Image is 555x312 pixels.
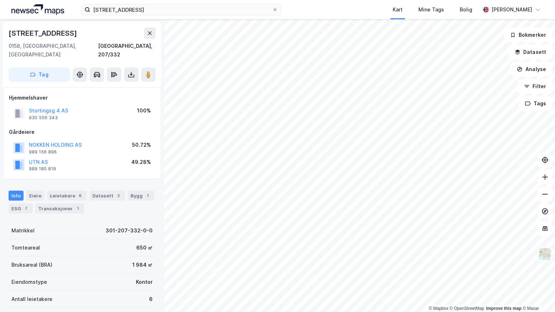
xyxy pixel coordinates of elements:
[492,5,532,14] div: [PERSON_NAME]
[9,128,155,136] div: Gårdeiere
[77,192,84,199] div: 6
[519,278,555,312] iframe: Chat Widget
[90,191,125,201] div: Datasett
[450,306,484,311] a: OpenStreetMap
[486,306,521,311] a: Improve this map
[47,191,87,201] div: Leietakere
[9,191,24,201] div: Info
[9,94,155,102] div: Hjemmelshaver
[509,45,552,59] button: Datasett
[144,192,151,199] div: 1
[128,191,154,201] div: Bygg
[22,205,30,212] div: 7
[460,5,472,14] div: Bolig
[429,306,448,311] a: Mapbox
[136,243,153,252] div: 650 ㎡
[11,4,64,15] img: logo.a4113a55bc3d86da70a041830d287a7e.svg
[11,261,52,269] div: Bruksareal (BRA)
[106,226,153,235] div: 301-207-332-0-0
[132,261,153,269] div: 1 984 ㎡
[149,295,153,303] div: 6
[9,27,78,39] div: [STREET_ADDRESS]
[29,149,57,155] div: 989 156 896
[519,96,552,111] button: Tags
[9,203,32,213] div: ESG
[538,247,552,261] img: Z
[131,158,151,166] div: 49.28%
[115,192,122,199] div: 2
[98,42,156,59] div: [GEOGRAPHIC_DATA], 207/332
[74,205,81,212] div: 1
[518,79,552,94] button: Filter
[35,203,84,213] div: Transaksjoner
[11,243,40,252] div: Tomteareal
[11,278,47,286] div: Eiendomstype
[9,67,70,82] button: Tag
[90,4,272,15] input: Søk på adresse, matrikkel, gårdeiere, leietakere eller personer
[26,191,44,201] div: Eiere
[11,295,52,303] div: Antall leietakere
[11,226,35,235] div: Matrikkel
[136,278,153,286] div: Kontor
[9,42,98,59] div: 0158, [GEOGRAPHIC_DATA], [GEOGRAPHIC_DATA]
[418,5,444,14] div: Mine Tags
[511,62,552,76] button: Analyse
[29,115,58,121] div: 930 556 343
[393,5,403,14] div: Kart
[132,141,151,149] div: 50.72%
[29,166,56,172] div: 989 180 819
[137,106,151,115] div: 100%
[504,28,552,42] button: Bokmerker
